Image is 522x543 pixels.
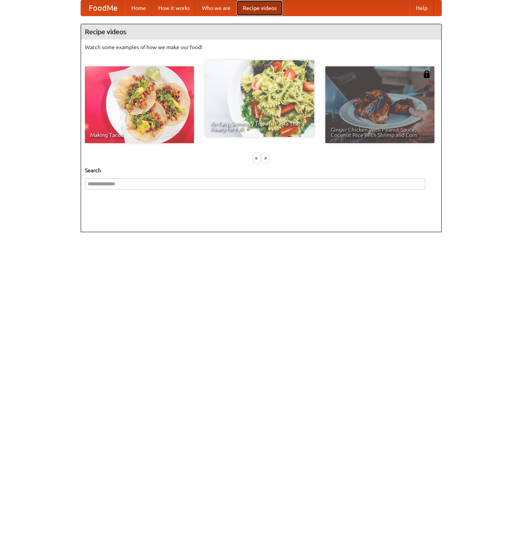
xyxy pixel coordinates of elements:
h5: Search [85,167,437,174]
a: Who we are [196,0,237,16]
a: Making Tacos [85,66,194,143]
a: Help [410,0,434,16]
a: How it works [152,0,196,16]
p: Watch some examples of how we make our food! [85,43,437,51]
h4: Recipe videos [81,24,441,40]
div: » [262,153,269,163]
a: FoodMe [81,0,125,16]
img: 483408.png [423,70,431,78]
a: Recipe videos [237,0,283,16]
a: An Easy, Summery Tomato Pasta That's Ready for Fall [205,60,314,137]
a: Home [125,0,152,16]
div: « [253,153,260,163]
span: An Easy, Summery Tomato Pasta That's Ready for Fall [210,121,309,132]
span: Making Tacos [90,132,189,138]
